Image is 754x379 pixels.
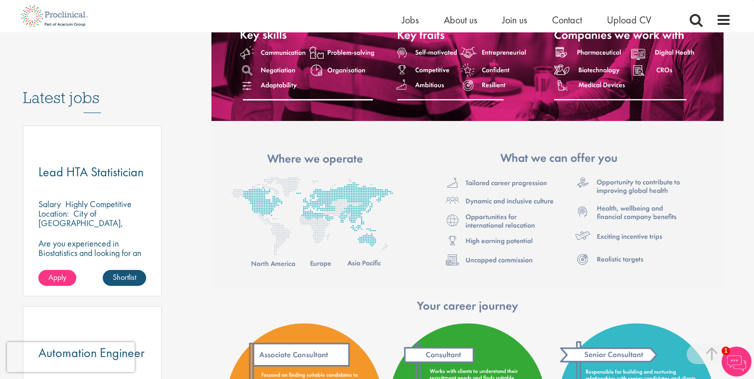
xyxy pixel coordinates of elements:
a: Contact [552,13,582,26]
a: Join us [502,13,527,26]
a: Lead HTA Statistician [38,166,146,178]
span: 1 [722,347,730,355]
img: Chatbot [722,347,752,377]
span: Location: [38,208,69,219]
p: City of [GEOGRAPHIC_DATA], [GEOGRAPHIC_DATA] [38,208,123,238]
span: Apply [48,272,66,282]
a: Apply [38,270,76,286]
a: Upload CV [607,13,651,26]
span: Salary [38,198,61,210]
a: Shortlist [103,270,146,286]
span: Lead HTA Statistician [38,163,144,180]
h3: Latest jobs [23,64,162,113]
p: Highly Competitive [65,198,132,210]
p: Are you experienced in Biostatistics and looking for an exciting new challenge where you can assi... [38,239,146,286]
a: About us [444,13,477,26]
iframe: reCAPTCHA [7,342,135,372]
a: Jobs [402,13,419,26]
